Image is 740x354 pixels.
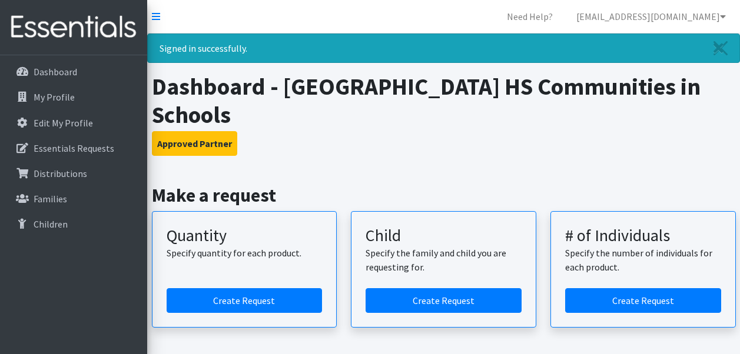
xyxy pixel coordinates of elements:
p: My Profile [34,91,75,103]
p: Specify the family and child you are requesting for. [366,246,522,274]
a: Need Help? [497,5,562,28]
p: Dashboard [34,66,77,78]
img: HumanEssentials [5,8,142,47]
p: Children [34,218,68,230]
a: Essentials Requests [5,136,142,160]
p: Families [34,193,67,205]
div: Signed in successfully. [147,34,740,63]
a: Create a request for a child or family [366,288,522,313]
a: My Profile [5,85,142,109]
p: Edit My Profile [34,117,93,129]
h2: Make a request [152,184,736,206]
a: Families [5,187,142,211]
a: Dashboard [5,60,142,84]
p: Specify the number of individuals for each product. [565,246,721,274]
a: Distributions [5,162,142,185]
a: [EMAIL_ADDRESS][DOMAIN_NAME] [567,5,735,28]
a: Create a request by number of individuals [565,288,721,313]
p: Essentials Requests [34,142,114,154]
a: Children [5,212,142,236]
h3: Quantity [167,226,323,246]
a: Close [702,34,739,62]
h3: # of Individuals [565,226,721,246]
h1: Dashboard - [GEOGRAPHIC_DATA] HS Communities in Schools [152,72,736,129]
h3: Child [366,226,522,246]
button: Approved Partner [152,131,237,156]
p: Distributions [34,168,87,179]
a: Create a request by quantity [167,288,323,313]
a: Edit My Profile [5,111,142,135]
p: Specify quantity for each product. [167,246,323,260]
